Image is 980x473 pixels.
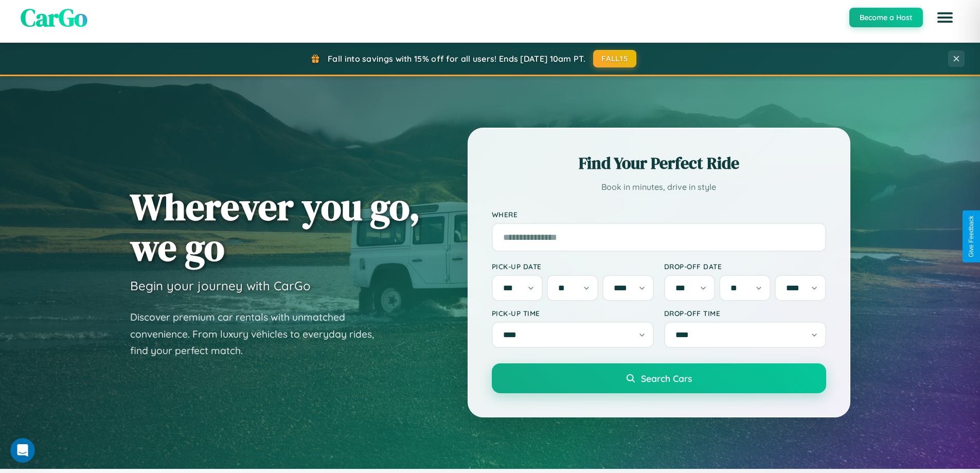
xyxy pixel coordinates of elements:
iframe: Intercom live chat [10,438,35,463]
label: Drop-off Time [664,309,826,318]
span: CarGo [21,1,87,34]
span: Fall into savings with 15% off for all users! Ends [DATE] 10am PT. [328,54,585,64]
label: Drop-off Date [664,262,826,271]
button: Search Cars [492,363,826,393]
h2: Find Your Perfect Ride [492,152,826,174]
button: Open menu [931,3,959,32]
h3: Begin your journey with CarGo [130,278,311,293]
label: Where [492,210,826,219]
span: Search Cars [641,373,692,384]
p: Book in minutes, drive in style [492,180,826,195]
label: Pick-up Time [492,309,654,318]
p: Discover premium car rentals with unmatched convenience. From luxury vehicles to everyday rides, ... [130,309,387,359]
h1: Wherever you go, we go [130,186,420,268]
button: Become a Host [849,8,923,27]
div: Give Feedback [968,216,975,257]
label: Pick-up Date [492,262,654,271]
button: FALL15 [593,50,636,67]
